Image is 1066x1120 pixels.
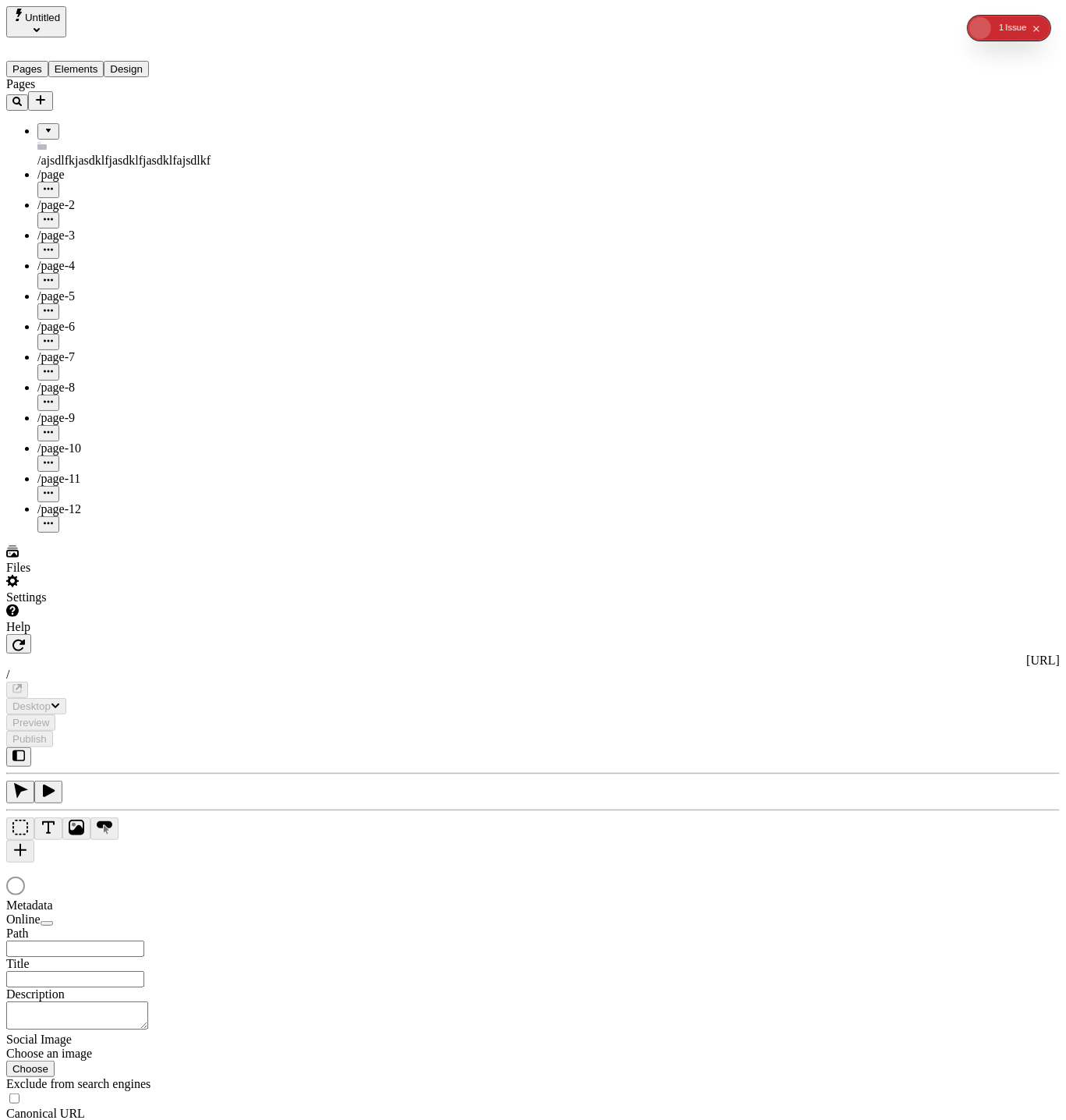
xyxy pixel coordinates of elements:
span: /ajsdlfkjasdklfjasdklfjasdklfajsdlkf [37,154,211,167]
button: Elements [48,61,104,77]
span: Social Image [6,1033,72,1046]
span: /page-6 [37,320,75,333]
span: Title [6,957,30,970]
span: Publish [12,733,47,745]
button: Image [62,817,90,840]
span: /page-10 [37,441,81,455]
span: Canonical URL [6,1107,85,1120]
button: Button [90,817,119,840]
div: Files [6,561,204,575]
button: Add new [28,91,53,111]
span: Choose [12,1063,48,1075]
div: Choose an image [6,1047,193,1061]
div: Help [6,620,204,634]
button: Pages [6,61,48,77]
span: /page-8 [37,381,75,394]
span: /page-4 [37,259,75,272]
div: [URL] [6,654,1060,668]
button: Choose [6,1061,55,1077]
button: Text [34,817,62,840]
div: Pages [6,77,204,91]
span: /page [37,168,65,181]
span: Untitled [25,12,60,23]
button: Select site [6,6,66,37]
span: /page-7 [37,350,75,363]
span: /page-5 [37,289,75,303]
button: Preview [6,714,55,731]
span: Path [6,927,28,940]
button: Design [104,61,149,77]
span: /page-9 [37,411,75,424]
span: /page-11 [37,472,80,485]
div: Metadata [6,898,193,913]
span: Online [6,913,41,926]
div: Settings [6,590,204,604]
span: /page-12 [37,502,81,516]
span: Exclude from search engines [6,1077,151,1090]
span: /page-2 [37,198,75,211]
span: Desktop [12,700,51,712]
button: Publish [6,731,53,747]
button: Desktop [6,698,66,714]
div: / [6,668,1060,682]
span: Preview [12,717,49,728]
span: /page-3 [37,229,75,242]
span: Description [6,987,65,1001]
button: Box [6,817,34,840]
p: Cookie Test Route [6,12,228,27]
